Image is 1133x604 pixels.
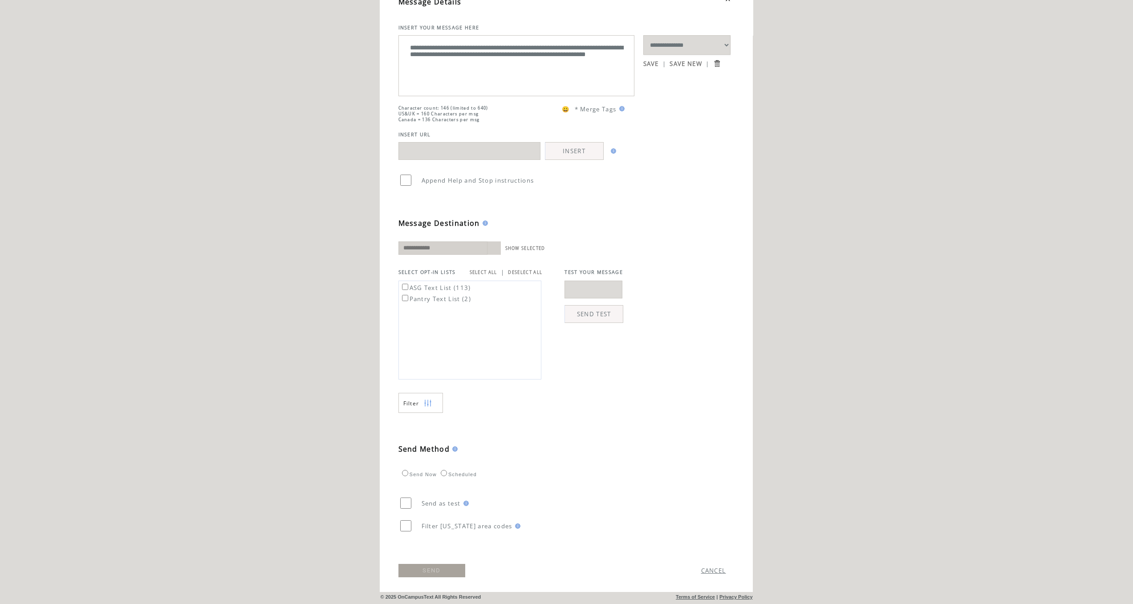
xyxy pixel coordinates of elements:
span: 😀 [562,105,570,113]
img: help.gif [461,501,469,506]
a: DESELECT ALL [508,269,542,275]
a: Privacy Policy [719,594,753,600]
input: Send Now [402,470,408,476]
img: filters.png [424,393,432,413]
label: Send Now [400,472,437,477]
span: TEST YOUR MESSAGE [564,269,623,275]
input: ASG Text List (113) [402,284,408,290]
img: help.gif [512,523,520,529]
span: Send as test [422,499,461,507]
span: INSERT URL [398,131,431,138]
span: | [706,60,709,68]
span: SELECT OPT-IN LISTS [398,269,456,275]
span: US&UK = 160 Characters per msg [398,111,479,117]
span: © 2025 OnCampusText All Rights Reserved [381,594,481,600]
span: | [716,594,718,600]
img: help.gif [617,106,625,111]
label: Scheduled [439,472,477,477]
img: help.gif [450,446,458,452]
span: Show filters [403,400,419,407]
label: Pantry Text List (2) [400,295,471,303]
a: SHOW SELECTED [505,245,545,251]
input: Pantry Text List (2) [402,295,408,301]
span: Character count: 146 (limited to 640) [398,105,488,111]
img: help.gif [480,220,488,226]
span: Send Method [398,444,450,454]
input: Scheduled [441,470,447,476]
span: INSERT YOUR MESSAGE HERE [398,24,479,31]
span: Message Destination [398,218,480,228]
label: ASG Text List (113) [400,284,471,292]
a: Terms of Service [676,594,715,600]
a: SEND [398,564,465,577]
span: | [662,60,666,68]
a: INSERT [545,142,604,160]
a: SAVE [643,60,659,68]
span: Canada = 136 Characters per msg [398,117,480,122]
span: | [501,268,504,276]
span: Append Help and Stop instructions [422,176,534,184]
span: * Merge Tags [575,105,617,113]
input: Submit [713,59,721,68]
span: Filter [US_STATE] area codes [422,522,512,530]
a: SAVE NEW [670,60,702,68]
img: help.gif [608,148,616,154]
a: SEND TEST [564,305,623,323]
a: CANCEL [701,567,726,575]
a: SELECT ALL [470,269,497,275]
a: Filter [398,393,443,413]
